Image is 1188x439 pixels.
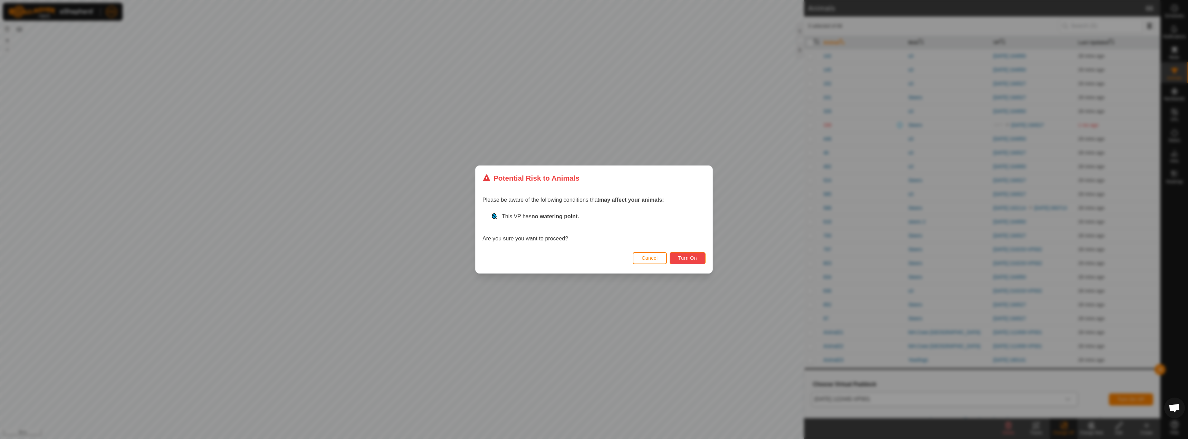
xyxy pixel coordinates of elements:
button: Cancel [633,252,667,264]
button: Turn On [670,252,706,264]
div: Potential Risk to Animals [482,173,579,183]
span: This VP has [502,213,579,219]
strong: may affect your animals: [599,197,664,203]
span: Turn On [678,255,697,261]
strong: no watering point. [531,213,579,219]
span: Please be aware of the following conditions that [482,197,664,203]
div: Open chat [1164,398,1185,418]
div: Are you sure you want to proceed? [482,212,706,243]
span: Cancel [642,255,658,261]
